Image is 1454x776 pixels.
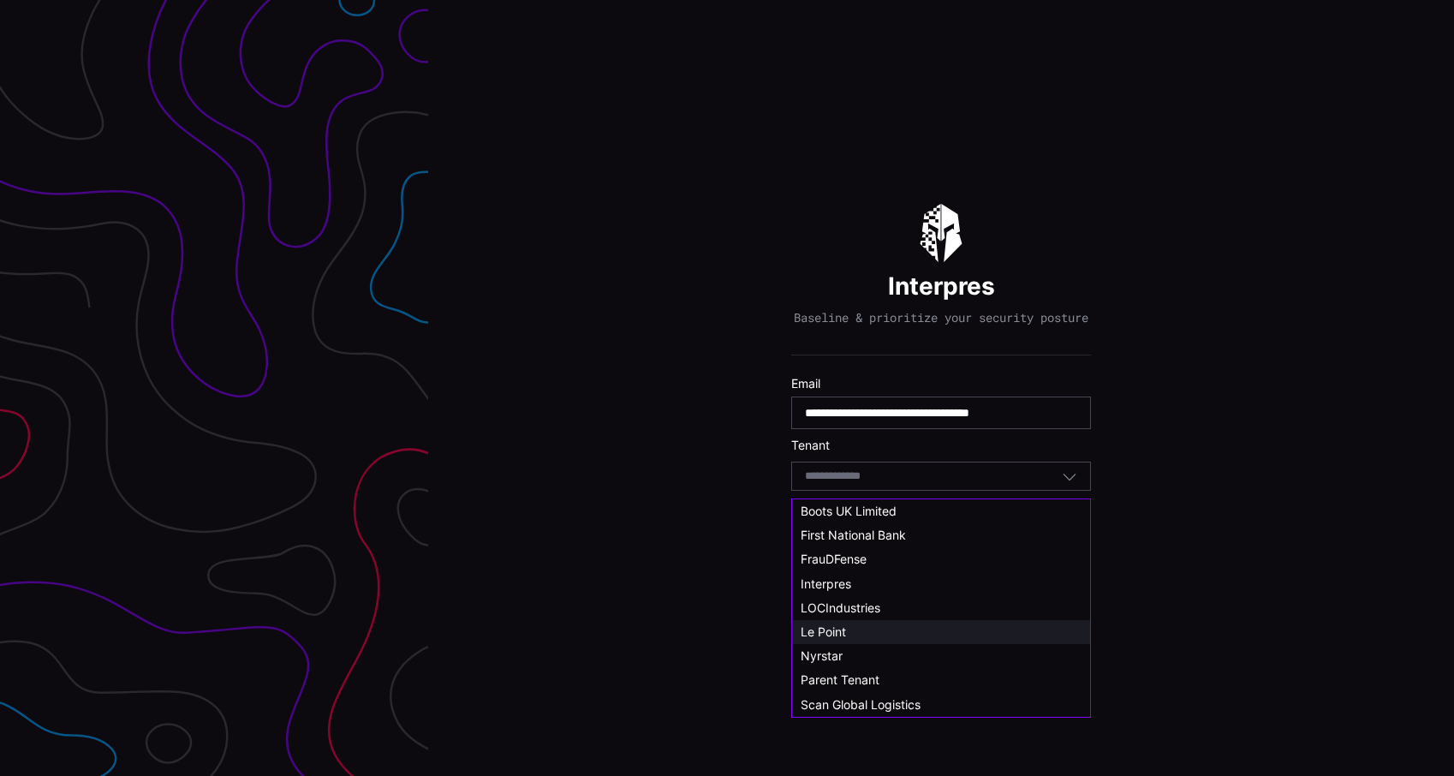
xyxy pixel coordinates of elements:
span: Parent Tenant [801,672,879,687]
span: LOCIndustries [801,600,880,615]
span: FrauDFense [801,552,867,566]
span: Le Point [801,624,846,639]
span: Interpres [801,576,851,591]
label: Tenant [791,438,1091,453]
label: Email [791,376,1091,391]
span: First National Bank [801,528,906,542]
button: Toggle options menu [1062,469,1077,484]
span: Boots UK Limited [801,504,897,518]
span: Nyrstar [801,648,843,663]
p: Baseline & prioritize your security posture [794,310,1088,325]
h1: Interpres [888,271,995,301]
span: Scan Global Logistics [801,697,921,712]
